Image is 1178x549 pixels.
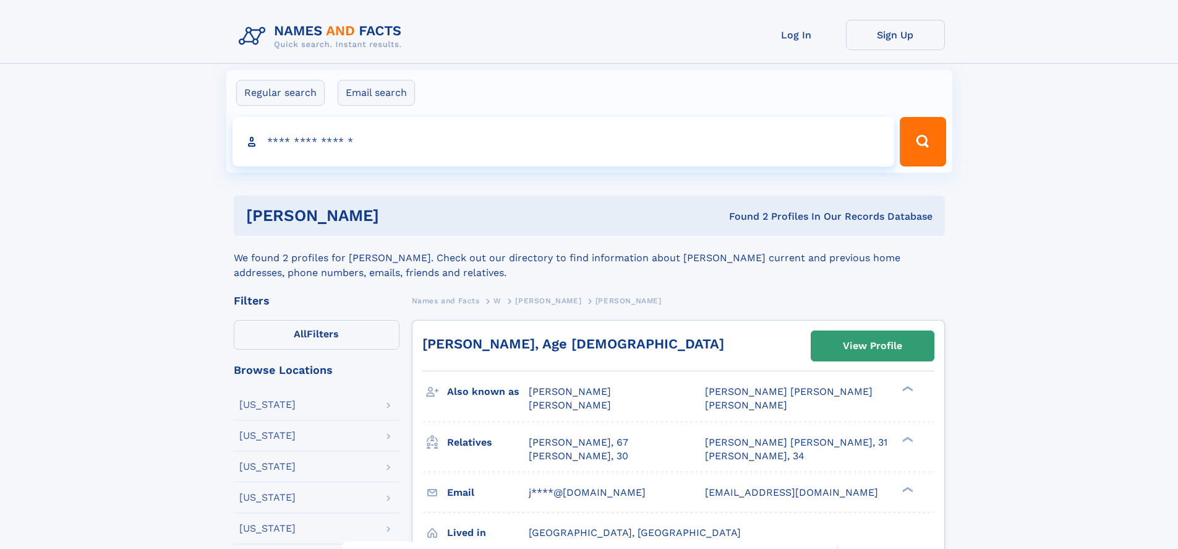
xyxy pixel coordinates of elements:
a: [PERSON_NAME], 34 [705,449,805,463]
a: [PERSON_NAME], 30 [529,449,628,463]
span: [PERSON_NAME] [529,399,611,411]
span: W [493,296,502,305]
h3: Email [447,482,529,503]
div: Found 2 Profiles In Our Records Database [554,210,933,223]
a: Names and Facts [412,293,480,308]
a: [PERSON_NAME], 67 [529,436,628,449]
label: Filters [234,320,399,350]
div: [US_STATE] [239,431,296,441]
span: [PERSON_NAME] [529,386,611,397]
a: View Profile [811,331,934,361]
div: ❯ [899,485,914,493]
input: search input [233,117,895,166]
div: Filters [234,295,399,306]
div: Browse Locations [234,365,399,376]
a: Log In [747,20,846,50]
div: [US_STATE] [239,524,296,534]
a: Sign Up [846,20,945,50]
a: [PERSON_NAME] [PERSON_NAME], 31 [705,436,887,449]
div: ❯ [899,435,914,443]
span: [PERSON_NAME] [705,399,787,411]
label: Regular search [236,80,325,106]
img: Logo Names and Facts [234,20,412,53]
div: ❯ [899,385,914,393]
h1: [PERSON_NAME] [246,208,554,223]
span: [PERSON_NAME] [515,296,581,305]
span: [EMAIL_ADDRESS][DOMAIN_NAME] [705,486,878,498]
div: We found 2 profiles for [PERSON_NAME]. Check out our directory to find information about [PERSON_... [234,236,945,280]
button: Search Button [900,117,945,166]
span: [PERSON_NAME] [PERSON_NAME] [705,386,873,397]
a: [PERSON_NAME], Age [DEMOGRAPHIC_DATA] [422,336,724,352]
a: W [493,293,502,308]
span: [GEOGRAPHIC_DATA], [GEOGRAPHIC_DATA] [529,527,741,538]
h3: Relatives [447,432,529,453]
div: [US_STATE] [239,400,296,410]
a: [PERSON_NAME] [515,293,581,308]
h3: Lived in [447,522,529,543]
label: Email search [338,80,415,106]
span: All [294,328,307,340]
div: [US_STATE] [239,493,296,503]
h3: Also known as [447,381,529,402]
span: [PERSON_NAME] [595,296,662,305]
div: View Profile [843,332,902,360]
div: [US_STATE] [239,462,296,472]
